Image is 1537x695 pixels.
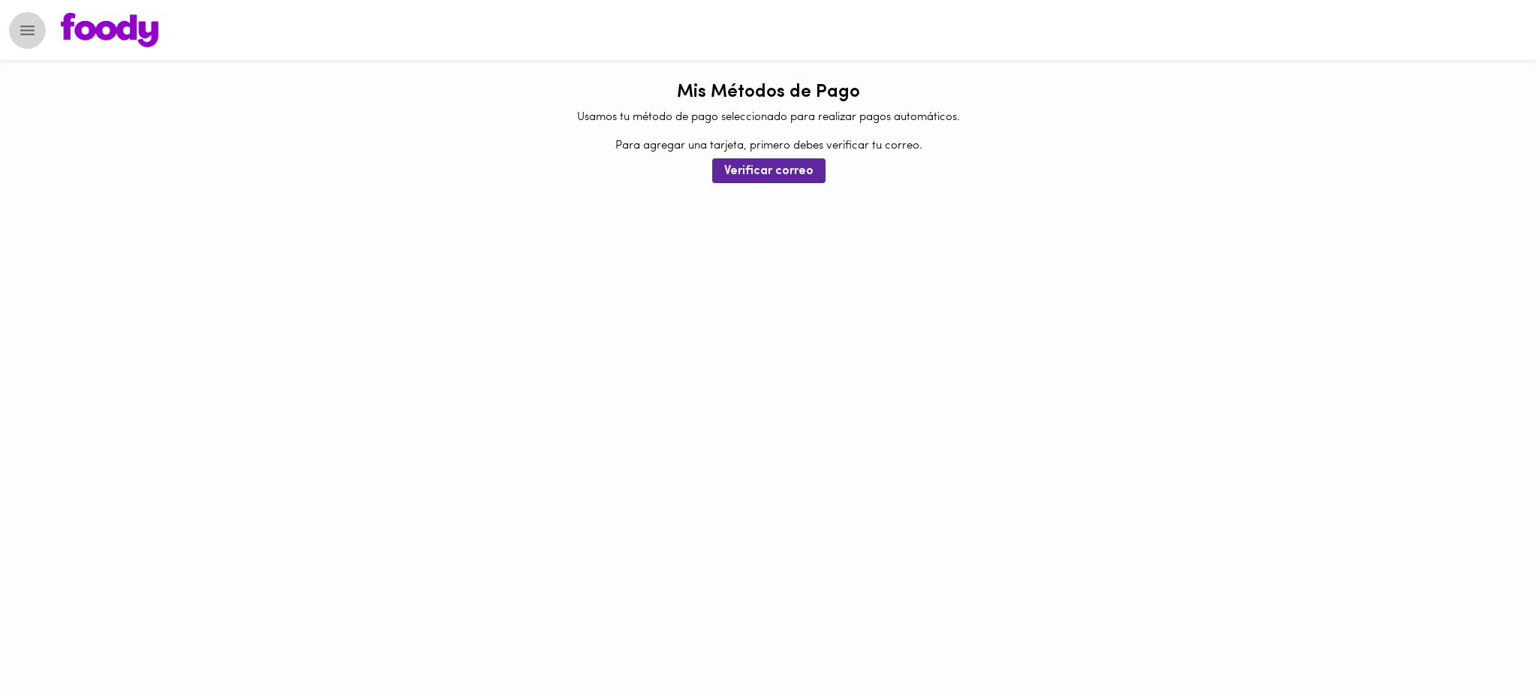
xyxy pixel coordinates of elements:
[677,83,860,102] h1: Mis Métodos de Pago
[724,164,814,179] span: Verificar correo
[577,110,960,125] p: Usamos tu método de pago seleccionado para realizar pagos automáticos.
[615,138,922,154] p: Para agregar una tarjeta, primero debes verificar tu correo.
[712,158,826,183] button: Verificar correo
[9,12,46,49] button: Menu
[1450,608,1522,680] iframe: Messagebird Livechat Widget
[61,13,158,47] img: logo.png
